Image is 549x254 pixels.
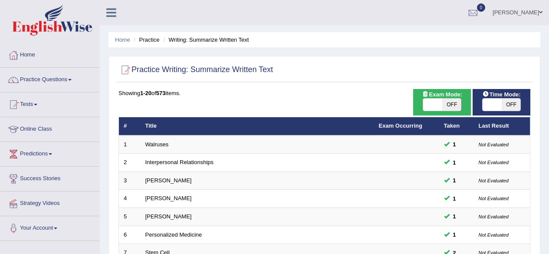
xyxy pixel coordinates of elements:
li: Practice [131,36,159,44]
a: Success Stories [0,167,99,188]
a: [PERSON_NAME] [145,213,192,220]
span: 0 [477,3,486,12]
a: Personalized Medicine [145,231,202,238]
li: Writing: Summarize Written Text [161,36,249,44]
td: 1 [119,135,141,154]
small: Not Evaluated [479,142,509,147]
span: OFF [442,99,461,111]
a: [PERSON_NAME] [145,195,192,201]
span: Exam Mode: [419,90,466,99]
a: [PERSON_NAME] [145,177,192,184]
a: Predictions [0,142,99,164]
th: Title [141,117,374,135]
a: Online Class [0,117,99,139]
h2: Practice Writing: Summarize Written Text [118,63,273,76]
span: You can still take this question [450,140,460,149]
div: Show exams occurring in exams [413,89,471,115]
small: Not Evaluated [479,214,509,219]
a: Walruses [145,141,169,148]
span: You can still take this question [450,176,460,185]
small: Not Evaluated [479,196,509,201]
span: Time Mode: [479,90,524,99]
a: Exam Occurring [379,122,422,129]
a: Strategy Videos [0,191,99,213]
td: 5 [119,208,141,226]
td: 2 [119,154,141,172]
a: Interpersonal Relationships [145,159,214,165]
small: Not Evaluated [479,178,509,183]
b: 573 [156,90,166,96]
a: Home [115,36,130,43]
a: Your Account [0,216,99,238]
b: 1-20 [140,90,151,96]
span: You can still take this question [450,230,460,239]
td: 4 [119,190,141,208]
td: 6 [119,226,141,244]
span: OFF [502,99,521,111]
span: You can still take this question [450,158,460,167]
small: Not Evaluated [479,160,509,165]
span: You can still take this question [450,212,460,221]
th: Taken [439,117,474,135]
div: Showing of items. [118,89,530,97]
th: Last Result [474,117,530,135]
a: Tests [0,92,99,114]
small: Not Evaluated [479,232,509,238]
td: 3 [119,172,141,190]
a: Home [0,43,99,65]
span: You can still take this question [450,194,460,203]
a: Practice Questions [0,68,99,89]
th: # [119,117,141,135]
